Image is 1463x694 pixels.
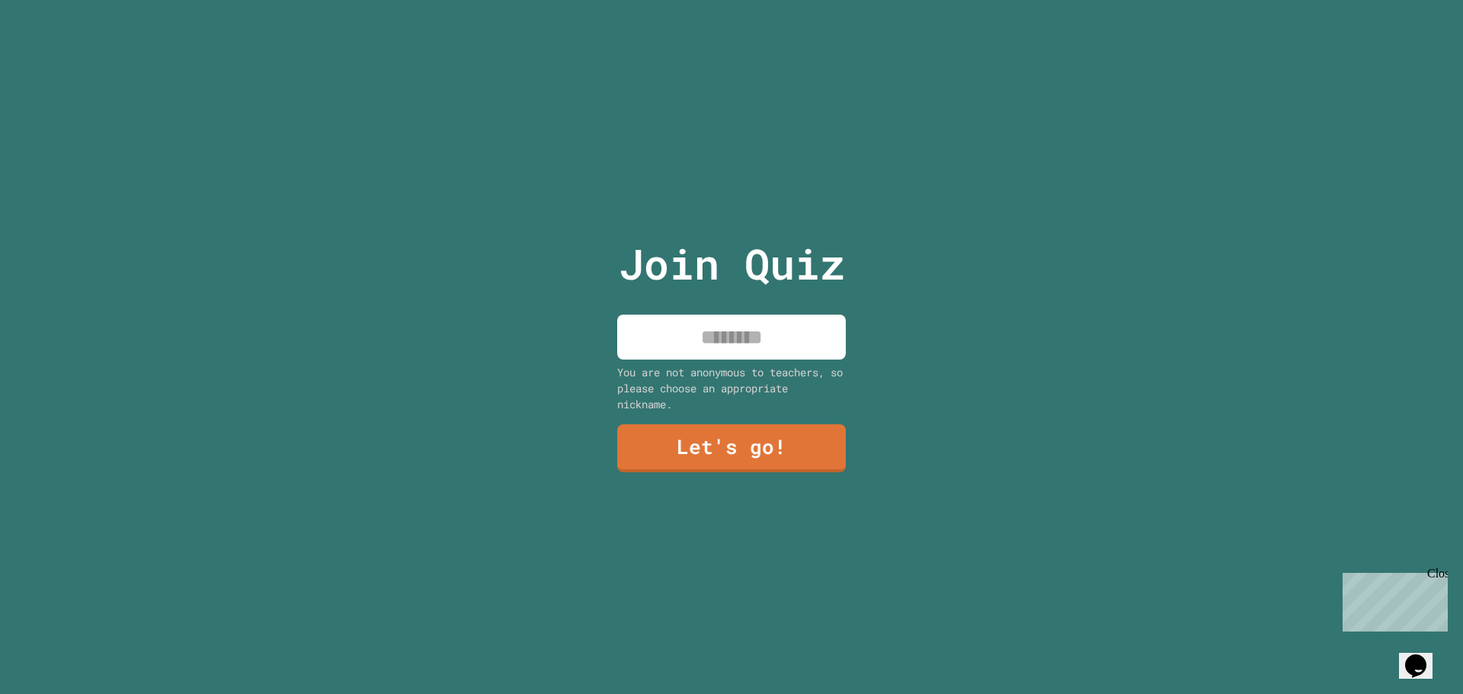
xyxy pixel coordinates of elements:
[1399,633,1448,679] iframe: chat widget
[619,232,845,296] p: Join Quiz
[1337,567,1448,632] iframe: chat widget
[617,364,846,412] div: You are not anonymous to teachers, so please choose an appropriate nickname.
[6,6,105,97] div: Chat with us now!Close
[617,424,846,472] a: Let's go!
